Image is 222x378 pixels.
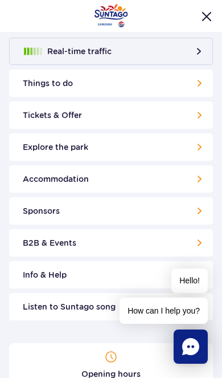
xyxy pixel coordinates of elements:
a: Sponsors [9,197,213,225]
a: Explore the park [9,133,213,161]
a: B2B & Events [9,229,213,257]
span: Hello! [171,269,208,293]
a: Accommodation [9,165,213,193]
img: Close menu [202,11,212,22]
span: How can I help you? [120,298,208,324]
a: Things to do [9,70,213,97]
a: Tickets & Offer [9,101,213,129]
button: Real-time traffic [9,38,213,65]
img: Park of Poland [94,4,128,27]
span: Listen to Suntago song [23,301,116,312]
button: Close menu [200,10,213,23]
button: Listen to Suntago song [9,293,213,320]
div: Chat [174,330,208,364]
a: Info & Help [9,261,213,288]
